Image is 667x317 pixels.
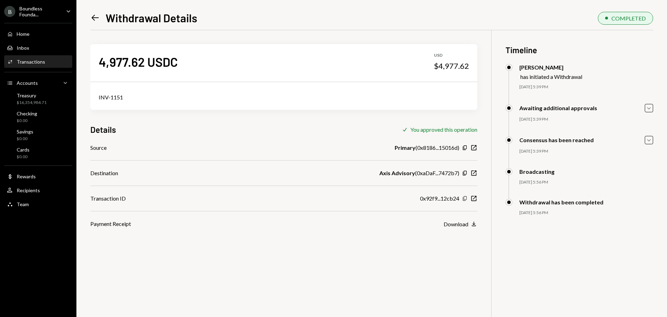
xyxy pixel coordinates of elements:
[410,126,477,133] div: You approved this operation
[4,55,72,68] a: Transactions
[4,90,72,107] a: Treasury$16,354,984.71
[99,54,178,70] div: 4,977.62 USDC
[420,194,459,203] div: 0x92f9...12cb24
[17,154,30,160] div: $0.00
[17,100,47,106] div: $16,354,984.71
[519,199,603,205] div: Withdrawal has been completed
[379,169,459,177] div: ( 0xaDaF...7472b7 )
[519,64,582,71] div: [PERSON_NAME]
[17,80,38,86] div: Accounts
[90,194,126,203] div: Transaction ID
[444,220,477,228] button: Download
[519,148,653,154] div: [DATE] 5:39 PM
[4,41,72,54] a: Inbox
[4,170,72,182] a: Rewards
[4,184,72,196] a: Recipients
[519,137,594,143] div: Consensus has been reached
[90,144,107,152] div: Source
[505,44,653,56] h3: Timeline
[4,198,72,210] a: Team
[90,169,118,177] div: Destination
[17,187,40,193] div: Recipients
[519,210,653,216] div: [DATE] 5:56 PM
[17,118,37,124] div: $0.00
[379,169,415,177] b: Axis Advisory
[434,61,469,71] div: $4,977.62
[4,76,72,89] a: Accounts
[4,127,72,143] a: Savings$0.00
[17,111,37,116] div: Checking
[444,221,468,227] div: Download
[17,92,47,98] div: Treasury
[519,116,653,122] div: [DATE] 5:39 PM
[106,11,197,25] h1: Withdrawal Details
[519,84,653,90] div: [DATE] 5:39 PM
[99,93,469,101] div: INV-1151
[19,6,60,17] div: Boundless Founda...
[17,45,29,51] div: Inbox
[4,27,72,40] a: Home
[17,147,30,153] div: Cards
[519,105,597,111] div: Awaiting additional approvals
[17,136,33,142] div: $0.00
[520,73,582,80] div: has initiated a Withdrawal
[17,31,30,37] div: Home
[17,173,36,179] div: Rewards
[611,15,646,22] div: COMPLETED
[4,145,72,161] a: Cards$0.00
[395,144,459,152] div: ( 0x8186...15016d )
[17,201,29,207] div: Team
[395,144,415,152] b: Primary
[17,129,33,135] div: Savings
[90,124,116,135] h3: Details
[4,6,15,17] div: B
[17,59,45,65] div: Transactions
[519,168,554,175] div: Broadcasting
[4,108,72,125] a: Checking$0.00
[90,220,131,228] div: Payment Receipt
[519,179,653,185] div: [DATE] 5:56 PM
[434,52,469,58] div: USD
